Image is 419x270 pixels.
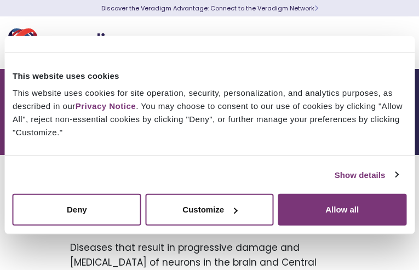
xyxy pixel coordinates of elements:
[335,168,398,181] a: Show details
[314,4,318,13] span: Learn More
[145,194,274,226] button: Customize
[386,28,403,57] button: Toggle Navigation Menu
[13,69,406,82] div: This website uses cookies
[101,4,318,13] a: Discover the Veradigm Advantage: Connect to the Veradigm NetworkLearn More
[278,194,406,226] button: Allow all
[13,194,141,226] button: Deny
[8,25,140,61] img: Veradigm logo
[76,101,136,111] a: Privacy Notice
[13,87,406,139] div: This website uses cookies for site operation, security, personalization, and analytics purposes, ...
